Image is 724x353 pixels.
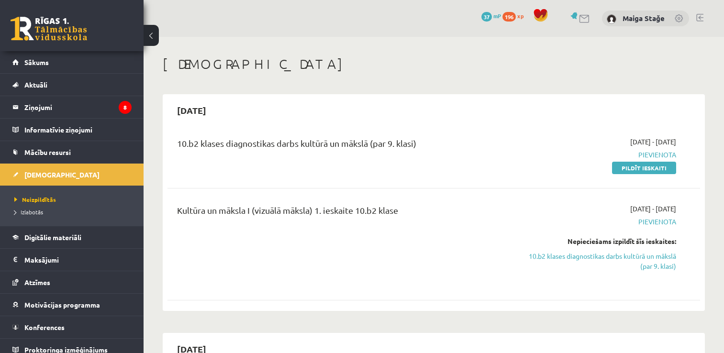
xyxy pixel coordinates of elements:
[24,148,71,156] span: Mācību resursi
[502,12,528,20] a: 196 xp
[24,119,132,141] legend: Informatīvie ziņojumi
[481,12,492,22] span: 37
[12,164,132,186] a: [DEMOGRAPHIC_DATA]
[24,80,47,89] span: Aktuāli
[24,249,132,271] legend: Maksājumi
[12,249,132,271] a: Maksājumi
[12,226,132,248] a: Digitālie materiāli
[12,51,132,73] a: Sākums
[12,119,132,141] a: Informatīvie ziņojumi
[519,217,676,227] span: Pievienota
[167,99,216,121] h2: [DATE]
[24,96,132,118] legend: Ziņojumi
[24,170,100,179] span: [DEMOGRAPHIC_DATA]
[24,58,49,66] span: Sākums
[14,208,43,216] span: Izlabotās
[519,251,676,271] a: 10.b2 klases diagnostikas darbs kultūrā un mākslā (par 9. klasi)
[517,12,524,20] span: xp
[163,56,705,72] h1: [DEMOGRAPHIC_DATA]
[24,323,65,331] span: Konferences
[24,278,50,287] span: Atzīmes
[481,12,501,20] a: 37 mP
[14,208,134,216] a: Izlabotās
[493,12,501,20] span: mP
[502,12,516,22] span: 196
[12,141,132,163] a: Mācību resursi
[607,14,616,24] img: Maiga Stağe
[14,196,56,203] span: Neizpildītās
[14,195,134,204] a: Neizpildītās
[519,236,676,246] div: Nepieciešams izpildīt šīs ieskaites:
[12,74,132,96] a: Aktuāli
[177,204,505,221] div: Kultūra un māksla I (vizuālā māksla) 1. ieskaite 10.b2 klase
[12,316,132,338] a: Konferences
[24,233,81,242] span: Digitālie materiāli
[119,101,132,114] i: 8
[11,17,87,41] a: Rīgas 1. Tālmācības vidusskola
[630,204,676,214] span: [DATE] - [DATE]
[177,137,505,154] div: 10.b2 klases diagnostikas darbs kultūrā un mākslā (par 9. klasi)
[12,96,132,118] a: Ziņojumi8
[24,300,100,309] span: Motivācijas programma
[612,162,676,174] a: Pildīt ieskaiti
[12,294,132,316] a: Motivācijas programma
[519,150,676,160] span: Pievienota
[623,13,665,23] a: Maiga Stağe
[630,137,676,147] span: [DATE] - [DATE]
[12,271,132,293] a: Atzīmes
